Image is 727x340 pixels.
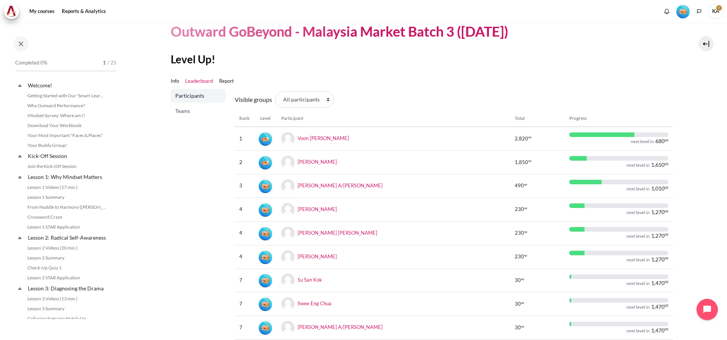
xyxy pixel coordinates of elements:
span: xp [521,325,524,327]
img: Level #1 [259,203,272,217]
img: Level #1 [259,227,272,240]
span: xp [521,302,524,304]
a: Participants [171,89,226,103]
span: 1,470 [651,280,665,286]
h2: Level Up! [171,52,673,66]
th: Progress [565,110,673,127]
span: Collapse [16,173,24,181]
img: Level #1 [259,180,272,193]
span: xp [665,304,668,306]
span: xp [524,207,527,209]
div: Show notification window with no new notifications [661,6,673,17]
div: next level in [626,257,650,263]
div: next level in [626,162,650,168]
span: 30 [515,300,521,308]
div: Level #2 [259,132,272,146]
a: Join the Kick-Off Session [25,162,108,171]
span: 30 [515,277,521,284]
div: next level in [626,280,650,287]
div: Level #1 [259,226,272,240]
span: xp [524,184,527,185]
span: xp [524,255,527,256]
a: Lesson 1 Videos (17 min.) [25,183,108,192]
img: Level #1 [259,298,272,311]
a: [PERSON_NAME] [298,159,337,165]
a: Lesson 1 Summary [25,193,108,202]
h1: Outward GoBeyond - Malaysia Market Batch 3 ([DATE]) [171,23,508,40]
span: 680 [655,139,665,144]
span: Collapse [16,82,24,89]
th: Level [254,110,277,127]
a: Info [171,77,179,85]
span: / 25 [107,59,117,67]
span: Collapse [16,234,24,242]
span: xp [665,257,668,259]
a: Why Outward Performance? [25,101,108,110]
div: Level #1 [259,274,272,288]
span: 1,270 [651,209,665,215]
div: next level in [626,328,650,334]
a: Lesson 3 Videos (13 min.) [25,294,108,303]
a: Lesson 1 STAR Application [25,222,108,232]
span: 230 [515,206,524,213]
div: Level #1 [676,4,690,18]
th: Total [510,110,565,127]
div: next level in [626,233,650,239]
a: Lesson 2 Videos (20 min.) [25,243,108,253]
td: 2 [235,150,254,174]
a: Lesson 3 Summary [25,304,108,313]
td: 7 [235,292,254,316]
a: Voon [PERSON_NAME] [298,135,349,141]
th: Rank [235,110,254,127]
a: Getting Started with Our 'Smart-Learning' Platform [25,91,108,100]
a: Your Buddy Group! [25,141,108,150]
a: Your Most Important "Faces & Places" [25,131,108,140]
a: Lesson 1: Why Mindset Matters [27,172,108,182]
a: Report [219,77,234,85]
span: Participants [175,92,223,100]
img: Architeck [6,6,17,17]
span: xp [528,160,532,162]
img: Level #1 [259,251,272,264]
span: Completed 0% [15,59,47,67]
span: xp [528,136,532,138]
a: Check-Up Quiz 1 [25,263,108,272]
span: 1,470 [651,328,665,333]
span: 230 [515,253,524,261]
div: next level in [626,209,650,216]
td: 4 [235,221,254,245]
button: Languages [693,6,705,17]
span: 1,650 [651,162,665,168]
a: Kick-Off Session [27,151,108,161]
a: Collusion Scenario Match-Up [25,314,108,323]
a: Lesson 2 Summary [25,253,108,263]
div: Level #1 [259,203,272,217]
span: 1,270 [651,257,665,262]
label: Visible groups [235,95,272,104]
th: Participant [277,110,510,127]
div: next level in [631,139,654,145]
a: Crossword Craze [25,213,108,222]
a: [PERSON_NAME] [298,253,337,259]
div: next level in [626,186,650,192]
span: 1 [103,59,106,67]
td: 7 [235,269,254,292]
a: Download Your Workbook [25,121,108,130]
a: Mindset Survey: Where am I? [25,111,108,120]
span: Teams [175,107,223,115]
div: next level in [626,304,650,310]
a: Teams [171,104,226,118]
span: xp [665,186,668,189]
a: Architeck Architeck [4,4,23,19]
a: Lesson 3: Diagnosing the Drama [27,283,108,293]
td: 4 [235,245,254,269]
span: xp [521,278,524,280]
span: xp [665,163,668,165]
a: Su San Kok [298,277,322,283]
div: Level #1 [259,321,272,335]
img: Level #1 [676,5,690,18]
img: Level #2 [259,156,272,169]
img: Level #2 [259,132,272,146]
